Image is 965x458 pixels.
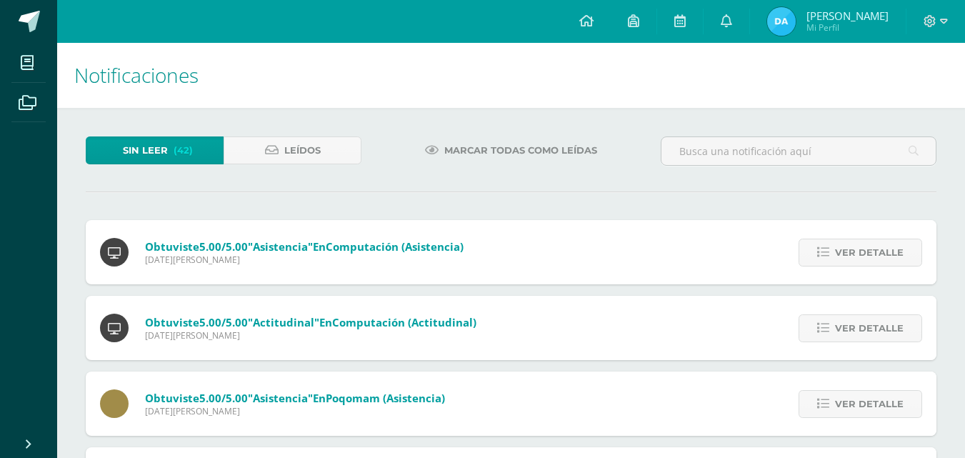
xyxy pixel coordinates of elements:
[284,137,321,164] span: Leídos
[145,239,464,254] span: Obtuviste en
[145,391,445,405] span: Obtuviste en
[86,136,224,164] a: Sin leer(42)
[806,21,889,34] span: Mi Perfil
[224,136,361,164] a: Leídos
[326,239,464,254] span: Computación (Asistencia)
[145,405,445,417] span: [DATE][PERSON_NAME]
[661,137,936,165] input: Busca una notificación aquí
[835,239,904,266] span: Ver detalle
[248,239,313,254] span: "Asistencia"
[199,391,248,405] span: 5.00/5.00
[835,315,904,342] span: Ver detalle
[444,137,597,164] span: Marcar todas como leídas
[332,315,476,329] span: Computación (Actitudinal)
[199,239,248,254] span: 5.00/5.00
[145,254,464,266] span: [DATE][PERSON_NAME]
[767,7,796,36] img: f84d60f0c27c6430d5a7e5b71e4e90fe.png
[123,137,168,164] span: Sin leer
[248,315,319,329] span: "Actitudinal"
[145,315,476,329] span: Obtuviste en
[74,61,199,89] span: Notificaciones
[145,329,476,342] span: [DATE][PERSON_NAME]
[326,391,445,405] span: Poqomam (Asistencia)
[835,391,904,417] span: Ver detalle
[199,315,248,329] span: 5.00/5.00
[248,391,313,405] span: "Asistencia"
[806,9,889,23] span: [PERSON_NAME]
[174,137,193,164] span: (42)
[407,136,615,164] a: Marcar todas como leídas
